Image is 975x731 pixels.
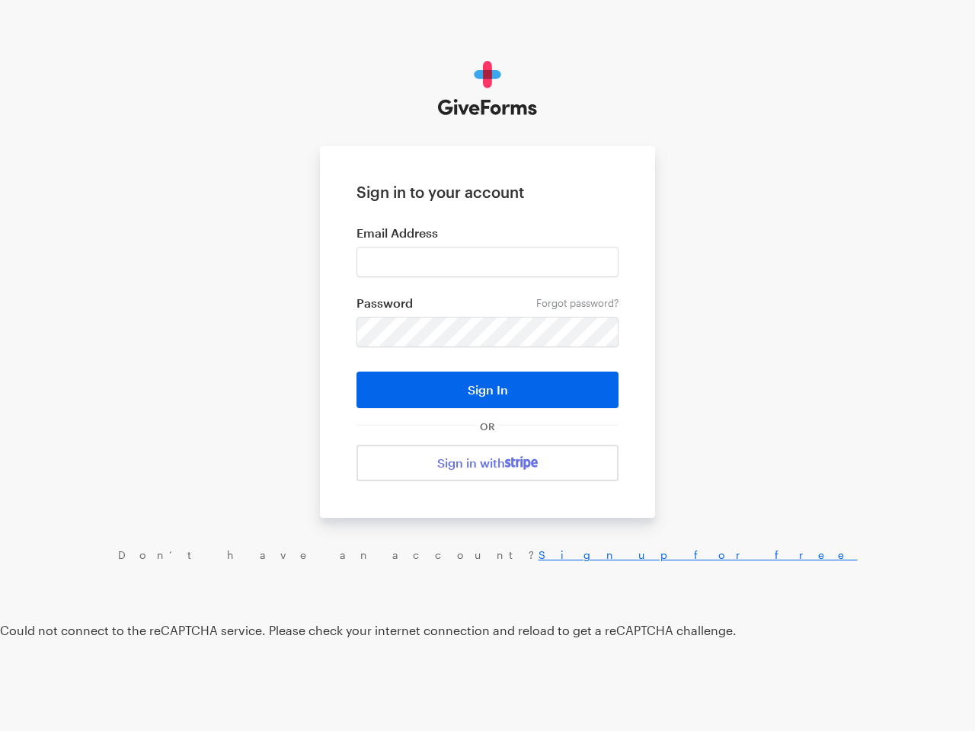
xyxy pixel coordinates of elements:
[356,183,619,201] h1: Sign in to your account
[477,420,498,433] span: OR
[15,548,960,562] div: Don’t have an account?
[356,295,619,311] label: Password
[539,548,858,561] a: Sign up for free
[356,445,619,481] a: Sign in with
[356,225,619,241] label: Email Address
[536,297,619,309] a: Forgot password?
[356,372,619,408] button: Sign In
[505,456,538,470] img: stripe-07469f1003232ad58a8838275b02f7af1ac9ba95304e10fa954b414cd571f63b.svg
[438,61,538,116] img: GiveForms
